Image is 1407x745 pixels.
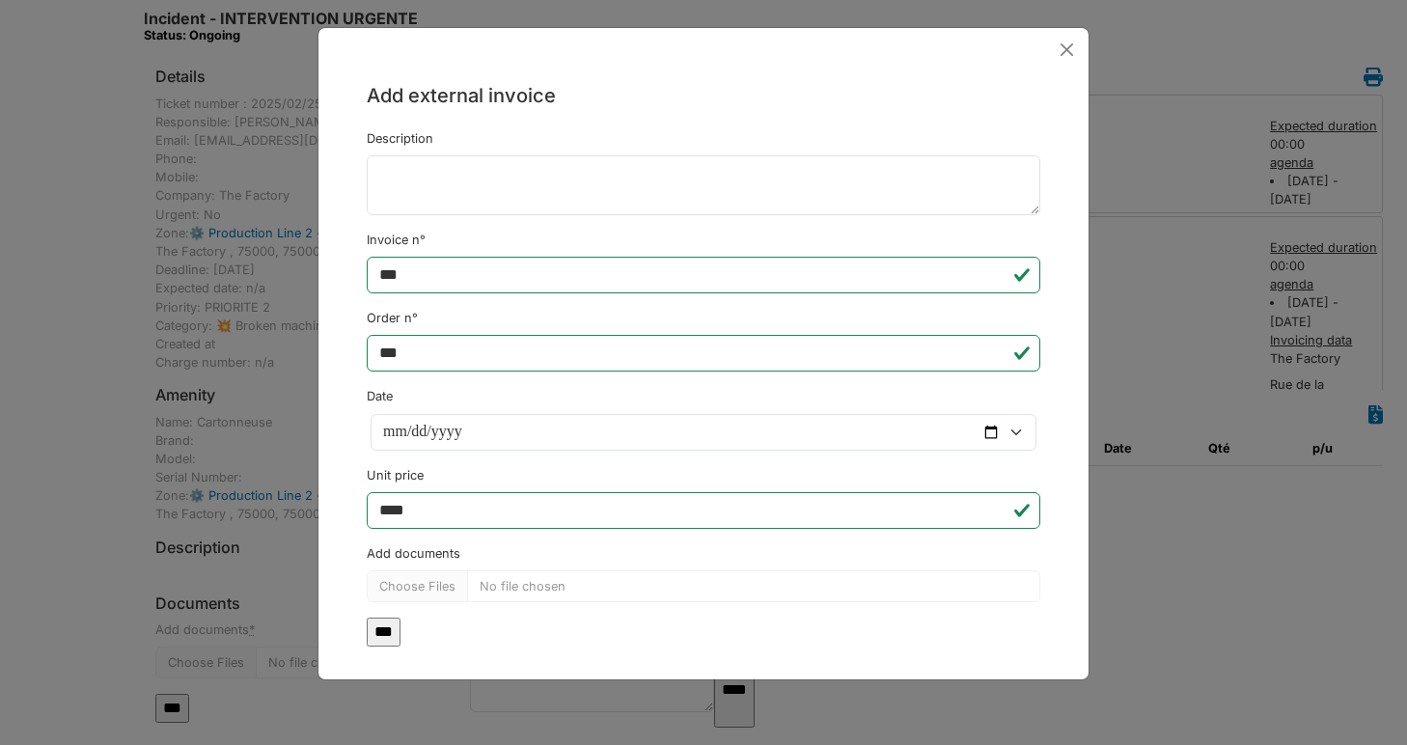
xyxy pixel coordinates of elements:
[367,81,1040,110] h5: Add external invoice
[367,231,426,249] label: Invoice n°
[1053,36,1081,64] button: Close
[367,129,433,148] label: Description
[367,466,424,484] label: Unit price
[367,544,460,563] label: Add documents
[367,309,418,327] label: Order n°
[367,387,393,405] label: Date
